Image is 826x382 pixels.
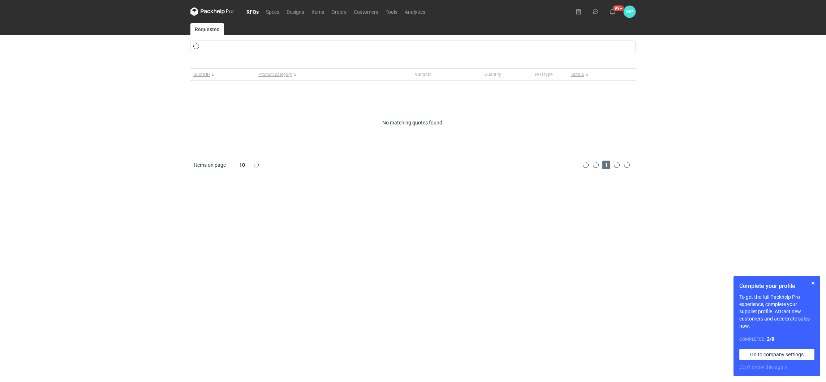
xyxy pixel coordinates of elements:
div: No matching quotes found. [190,119,636,126]
svg: Packhelp Pro [190,7,234,16]
a: Analytics [401,7,429,16]
a: Requested [190,23,224,35]
a: Customers [350,7,382,16]
a: Go to company settings [739,349,814,360]
div: 10 [231,160,254,170]
a: RFQs [243,7,262,16]
button: MP [624,6,636,18]
div: Completed: [739,335,814,343]
button: Don’t show this again [739,363,787,370]
a: Orders [328,7,350,16]
h1: Complete your profile [739,282,814,290]
a: Items [308,7,328,16]
button: 99+ [607,6,618,17]
a: Designs [283,7,308,16]
span: 1 [602,161,610,169]
p: To get the full Packhelp Pro experience, complete your supplier profile. Attract new customers an... [739,293,814,330]
a: Specs [262,7,283,16]
span: Items on page [194,161,226,169]
button: Skip for now [809,279,817,288]
div: Martyna Paroń [624,6,636,18]
a: Tools [382,7,401,16]
strong: 2 / 8 [767,336,774,342]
